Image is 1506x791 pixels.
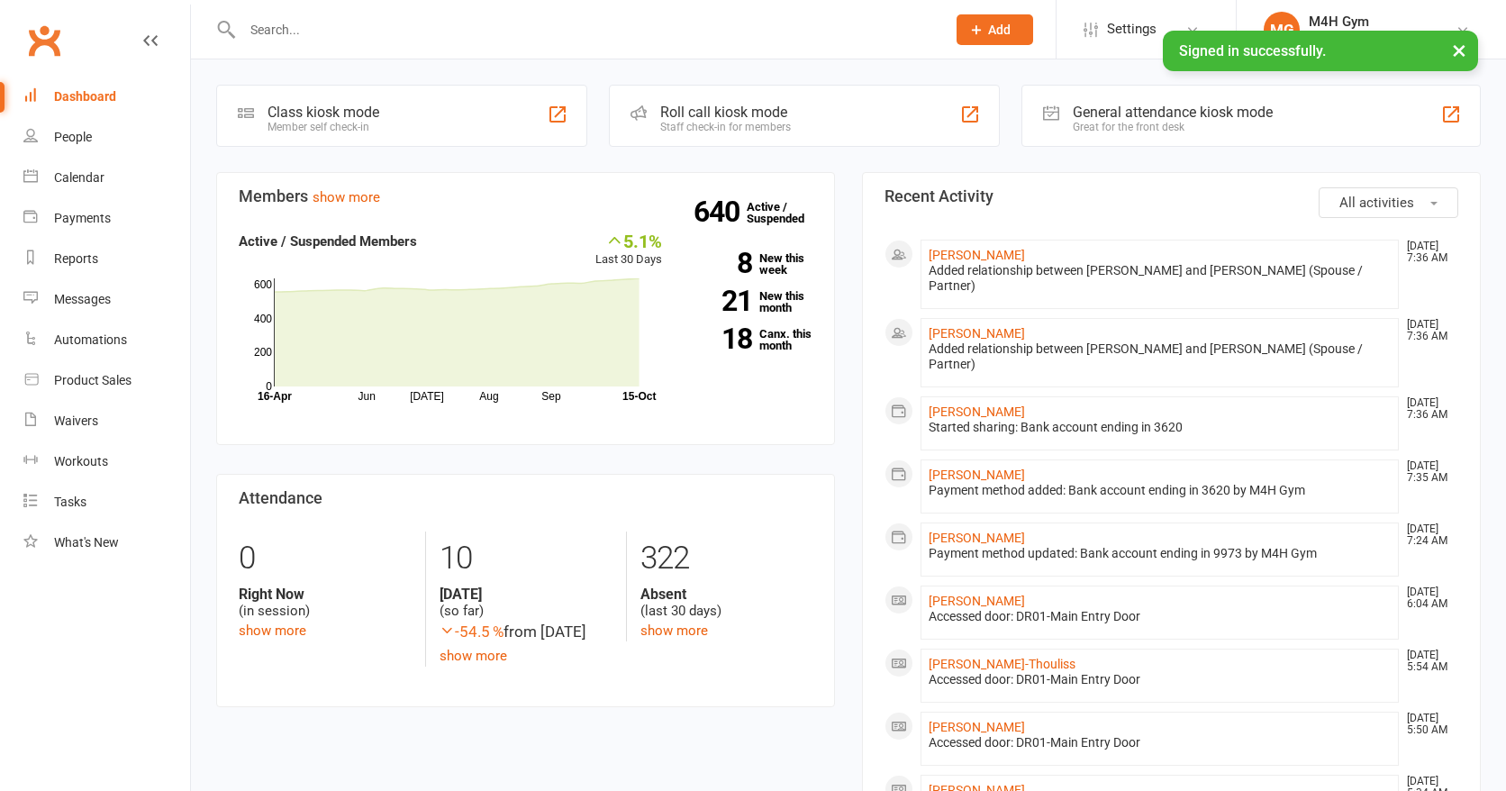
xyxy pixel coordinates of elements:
a: [PERSON_NAME] [929,326,1025,341]
div: Workouts [54,454,108,468]
a: show more [440,648,507,664]
div: Great for the front desk [1073,121,1273,133]
div: 0 [239,532,412,586]
time: [DATE] 7:36 AM [1398,319,1457,342]
div: Calendar [54,170,104,185]
time: [DATE] 7:36 AM [1398,241,1457,264]
a: [PERSON_NAME]-Thouliss [929,657,1075,671]
a: Calendar [23,158,190,198]
a: 640Active / Suspended [747,187,826,238]
a: show more [640,623,708,639]
div: Payments [54,211,111,225]
a: [PERSON_NAME] [929,720,1025,734]
a: Messages [23,279,190,320]
h3: Members [239,187,812,205]
div: Roll call kiosk mode [660,104,791,121]
div: Last 30 Days [595,231,662,269]
span: Add [988,23,1011,37]
a: [PERSON_NAME] [929,531,1025,545]
time: [DATE] 5:54 AM [1398,650,1457,673]
div: Dashboard [54,89,116,104]
div: Member self check-in [268,121,379,133]
div: Accessed door: DR01-Main Entry Door [929,735,1391,750]
a: show more [239,623,306,639]
div: MG [1264,12,1300,48]
a: What's New [23,523,190,563]
div: (so far) [440,586,612,620]
div: Waivers [54,414,98,428]
span: -54.5 % [440,623,504,641]
div: Added relationship between [PERSON_NAME] and [PERSON_NAME] (Spouse / Partner) [929,341,1391,372]
div: Payment method added: Bank account ending in 3620 by M4H Gym [929,483,1391,498]
strong: Active / Suspended Members [239,233,417,250]
h3: Recent Activity [885,187,1458,205]
div: Payment method updated: Bank account ending in 9973 by M4H Gym [929,546,1391,561]
strong: [DATE] [440,586,612,603]
div: What's New [54,535,119,550]
button: × [1443,31,1475,69]
a: Payments [23,198,190,239]
button: Add [957,14,1033,45]
div: Product Sales [54,373,132,387]
div: Accessed door: DR01-Main Entry Door [929,609,1391,624]
time: [DATE] 5:50 AM [1398,713,1457,736]
time: [DATE] 7:24 AM [1398,523,1457,547]
div: Movement 4 Health [1309,30,1418,46]
div: Tasks [54,495,86,509]
div: from [DATE] [440,620,612,644]
div: Added relationship between [PERSON_NAME] and [PERSON_NAME] (Spouse / Partner) [929,263,1391,294]
strong: 21 [689,287,752,314]
a: [PERSON_NAME] [929,594,1025,608]
a: 21New this month [689,290,812,314]
a: Waivers [23,401,190,441]
div: 322 [640,532,812,586]
time: [DATE] 6:04 AM [1398,586,1457,610]
div: M4H Gym [1309,14,1418,30]
time: [DATE] 7:36 AM [1398,397,1457,421]
a: Workouts [23,441,190,482]
a: Dashboard [23,77,190,117]
span: Signed in successfully. [1179,42,1326,59]
div: (in session) [239,586,412,620]
a: Tasks [23,482,190,523]
strong: 18 [689,325,752,352]
a: 18Canx. this month [689,328,812,351]
a: Automations [23,320,190,360]
div: Staff check-in for members [660,121,791,133]
a: [PERSON_NAME] [929,248,1025,262]
div: 10 [440,532,612,586]
div: Class kiosk mode [268,104,379,121]
a: 8New this week [689,252,812,276]
button: All activities [1319,187,1458,218]
span: All activities [1339,195,1414,211]
a: Clubworx [22,18,67,63]
a: [PERSON_NAME] [929,405,1025,419]
h3: Attendance [239,489,812,507]
div: Automations [54,332,127,347]
a: Product Sales [23,360,190,401]
a: Reports [23,239,190,279]
div: (last 30 days) [640,586,812,620]
a: [PERSON_NAME] [929,468,1025,482]
span: Settings [1107,9,1157,50]
div: Started sharing: Bank account ending in 3620 [929,420,1391,435]
div: Reports [54,251,98,266]
div: 5.1% [595,231,662,250]
div: Messages [54,292,111,306]
a: People [23,117,190,158]
time: [DATE] 7:35 AM [1398,460,1457,484]
div: Accessed door: DR01-Main Entry Door [929,672,1391,687]
input: Search... [237,17,933,42]
strong: Absent [640,586,812,603]
a: show more [313,189,380,205]
strong: 8 [689,250,752,277]
strong: 640 [694,198,747,225]
div: People [54,130,92,144]
strong: Right Now [239,586,412,603]
div: General attendance kiosk mode [1073,104,1273,121]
